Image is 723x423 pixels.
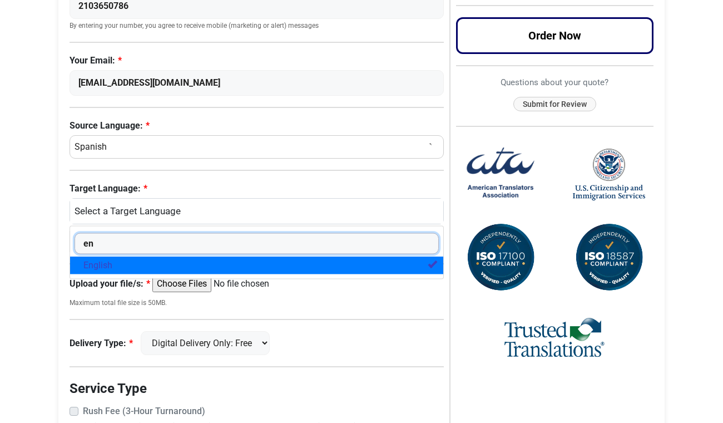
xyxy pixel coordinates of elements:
[70,182,444,195] label: Target Language:
[70,337,133,350] label: Delivery Type:
[513,97,596,112] button: Submit for Review
[70,119,444,132] label: Source Language:
[70,198,444,225] button: English
[504,316,605,360] img: Trusted Translations Logo
[70,70,444,96] input: Enter Your Email
[456,17,654,54] button: Order Now
[70,378,444,399] legend: Service Type
[76,204,432,219] div: English
[70,22,444,31] small: By entering your number, you agree to receive mobile (marketing or alert) messages
[83,258,112,272] span: English
[70,298,444,308] small: Maximum total file size is 50MB.
[464,222,537,294] img: ISO 17100 Compliant Certification
[456,77,654,87] h6: Questions about your quote?
[573,147,645,201] img: United States Citizenship and Immigration Services Logo
[464,138,537,210] img: American Translators Association Logo
[75,233,439,254] input: Search
[83,406,205,416] strong: Rush Fee (3-Hour Turnaround)
[70,54,444,67] label: Your Email:
[573,222,645,294] img: ISO 18587 Compliant Certification
[70,277,150,291] label: Upload your file/s:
